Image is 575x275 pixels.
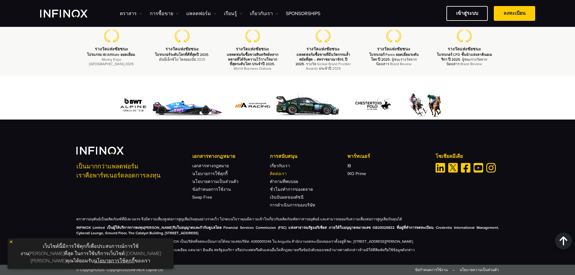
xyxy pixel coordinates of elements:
[377,46,410,52] strong: รางวัลแห่งชัยชนะ
[448,46,481,52] strong: รางวัลแห่งชัยชนะ
[436,163,445,173] a: Linkedin
[192,171,228,176] a: นโยบายการใช้คุกกี้
[123,268,131,272] span: 2025
[76,216,499,222] p: ตราสารอนุพันธ์เป็นผลิตภัณฑ์ที่มีเลเวอเรจ จึงมีความเสี่ยงสูงต่อการสูญเสียเงินทุนอย่างรวดเร็ว โปรดแ...
[84,53,139,66] p: - Money Expo [GEOGRAPHIC_DATA] 2025
[270,171,287,176] a: ติดต่อเรา
[76,162,182,180] p: เป็นมากกว่าแพลตฟอร์ม เราคือพาร์ทเนอร์ตลอดการลงทุน
[486,163,496,173] a: Instagram
[225,53,280,71] p: - World Business Outlook
[150,10,179,17] a: การซื้อขาย
[76,225,499,235] strong: INFINOX Limited เป็นผู้ให้บริการการลงทุน[PERSON_NAME]รับใบอนุญาตและกำกับดูแลโดย Financial Service...
[76,239,499,244] p: INFINOX Global Limited ซึ่ง[PERSON_NAME]ธุรกิจในชื่อ INFINOX เป็นบริษัทที่จดทะเบียนภายใต้หมายเลขบ...
[449,268,459,272] span: •
[295,53,351,71] p: - รางวัล Global Brand Frontier Awards ประจำปี 2025
[270,203,315,208] a: การดำเนินการของบริษัท
[236,46,269,52] strong: รางวัลแห่งชัยชนะ
[224,10,242,17] a: เรียนรู้
[120,10,142,17] a: ตราสาร
[460,268,499,272] a: นโยบายความเป็นส่วนตัว
[415,268,448,272] a: ข้อกำหนดการใช้งาน
[250,10,278,17] a: เกี่ยวกับเรา
[295,53,350,66] strong: แพลตฟอร์มซื้อขายที่มีนวัตกรรมล้ำสมัยที่สุด – สหราชอาณาจักร, ปี 2025
[347,153,425,160] p: พาร์ทเนอร์
[446,6,488,21] a: เข้าสู่ระบบ
[227,53,278,66] strong: แพลตฟอร์มซื้อขายสินทรัพย์หลากหลายที่ได้รับความไว้วางใจมากที่สุดระดับโลก ประจำปี 2025
[192,179,238,184] a: นโยบายความเป็นส่วนตัว
[155,53,208,57] strong: โบรกเกอร์ระดับโลกที่ดีที่สุดปี 2025
[270,163,290,168] a: เกี่ยวกับเรา
[11,241,171,266] p: เว็บไซต์นี้มีการใช้คุกกี้เพื่อประสบการณ์การใช้งาน[PERSON_NAME]ที่สุด ในการใช้บริการเว็บไซต์ [DOMA...
[186,10,216,17] a: แพลตฟอร์ม
[165,46,199,52] strong: รางวัลแห่งชัยชนะ
[9,240,13,244] img: yellow close icon
[437,53,492,61] strong: โบรกเกอร์ CFD ชั้นนำแห่งลาตินอเมริกา ปี 2025
[474,163,483,173] a: Youtube
[40,10,102,18] a: INFINOX Logo
[154,53,210,62] p: - มันนี่เอ็กซ์โป โคลอมเบีย 2025
[95,46,128,52] strong: รางวัลแห่งชัยชนะ
[94,258,135,264] a: นโยบายการใช้คุกกี้
[76,247,499,253] p: ข้อมูลบนเว็บไซต์นี้ไม่ได้มีไว้สำหรับผู้ที่อาศัยอยู่ในอัฟกานิสถาน เบลเยียม แคนาดา อินเดีย สหรัฐอเม...
[461,163,471,173] a: Facebook
[96,268,104,272] span: 2025
[192,163,229,168] a: เอกสารทางกฎหมาย
[192,195,212,200] a: Swap Free
[76,267,163,273] span: © Copyright - Copyright INFINOX Capital Ltd
[286,10,320,17] a: Sponsorships
[366,53,422,66] p: - ผู้ชนะรางวัลจากนิตยสาร Brand Review
[347,171,366,176] a: IXO Prime
[270,179,298,184] a: คำถามที่พบบ่อย
[448,163,458,173] a: Twitter
[494,6,535,21] a: ลงทะเบียน
[306,46,340,52] strong: รางวัลแห่งชัยชนะ
[270,187,313,192] a: ชั่วโมงทำการของตลาด
[87,53,135,57] strong: โปรแกรม IB/Affiliate ยอดเยี่ยม
[436,153,499,160] p: โซเชียลมีเดีย
[192,153,270,160] p: เอกสารทางกฎหมาย
[369,53,419,61] strong: โบรกเกอร์ Forex ยอดเยี่ยมระดับโลก ปี 2025
[347,163,351,168] a: IB
[436,53,492,66] p: - ผู้ชนะรางวัลจากนิตยสาร Brand Review
[270,195,304,200] a: เงินปันผลของดัชนี
[192,187,231,192] a: ข้อกำหนดการใช้งาน
[270,153,347,160] p: การสนับสนุน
